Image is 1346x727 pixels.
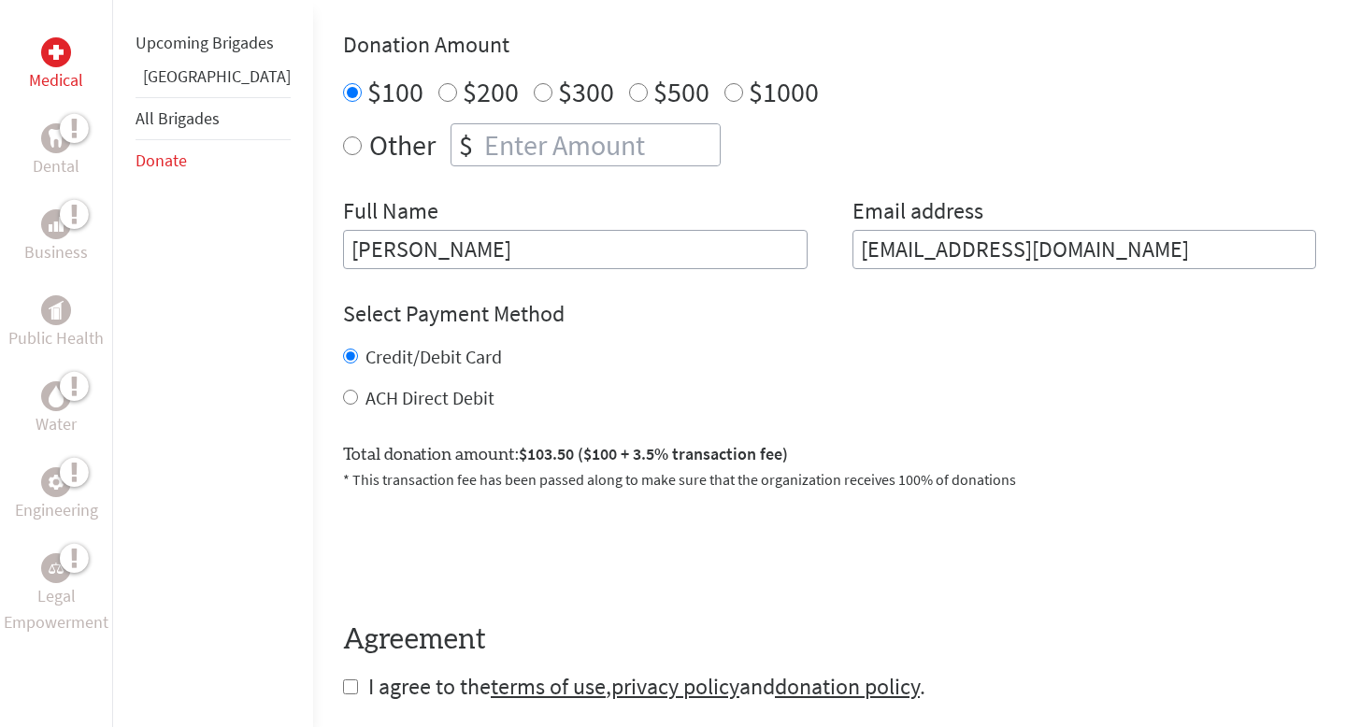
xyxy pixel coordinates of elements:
div: Medical [41,37,71,67]
h4: Donation Amount [343,30,1316,60]
a: [GEOGRAPHIC_DATA] [143,65,291,87]
div: Business [41,209,71,239]
li: Upcoming Brigades [136,22,291,64]
span: I agree to the , and . [368,672,925,701]
input: Your Email [852,230,1317,269]
input: Enter Amount [480,124,720,165]
label: $300 [558,74,614,109]
label: Total donation amount: [343,441,788,468]
p: Medical [29,67,83,93]
label: $1000 [749,74,819,109]
a: All Brigades [136,107,220,129]
div: Public Health [41,295,71,325]
p: Water [36,411,77,437]
p: Business [24,239,88,265]
a: Legal EmpowermentLegal Empowerment [4,553,108,635]
iframe: reCAPTCHA [343,513,627,586]
a: Donate [136,150,187,171]
div: Engineering [41,467,71,497]
div: Legal Empowerment [41,553,71,583]
label: Credit/Debit Card [365,345,502,368]
a: DentalDental [33,123,79,179]
h4: Select Payment Method [343,299,1316,329]
a: WaterWater [36,381,77,437]
p: Engineering [15,497,98,523]
li: Donate [136,140,291,181]
label: Email address [852,196,983,230]
img: Public Health [49,301,64,320]
a: donation policy [775,672,920,701]
img: Business [49,217,64,232]
a: privacy policy [611,672,739,701]
a: Upcoming Brigades [136,32,274,53]
img: Dental [49,129,64,147]
li: All Brigades [136,97,291,140]
a: Public HealthPublic Health [8,295,104,351]
label: $200 [463,74,519,109]
img: Legal Empowerment [49,563,64,574]
label: $100 [367,74,423,109]
img: Engineering [49,475,64,490]
p: Dental [33,153,79,179]
li: Panama [136,64,291,97]
label: $500 [653,74,709,109]
a: terms of use [491,672,606,701]
a: EngineeringEngineering [15,467,98,523]
div: Dental [41,123,71,153]
label: Full Name [343,196,438,230]
input: Enter Full Name [343,230,808,269]
img: Medical [49,45,64,60]
p: Legal Empowerment [4,583,108,635]
label: Other [369,123,436,166]
label: ACH Direct Debit [365,386,494,409]
a: BusinessBusiness [24,209,88,265]
h4: Agreement [343,623,1316,657]
div: $ [451,124,480,165]
p: * This transaction fee has been passed along to make sure that the organization receives 100% of ... [343,468,1316,491]
a: MedicalMedical [29,37,83,93]
div: Water [41,381,71,411]
span: $103.50 ($100 + 3.5% transaction fee) [519,443,788,464]
p: Public Health [8,325,104,351]
img: Water [49,385,64,406]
